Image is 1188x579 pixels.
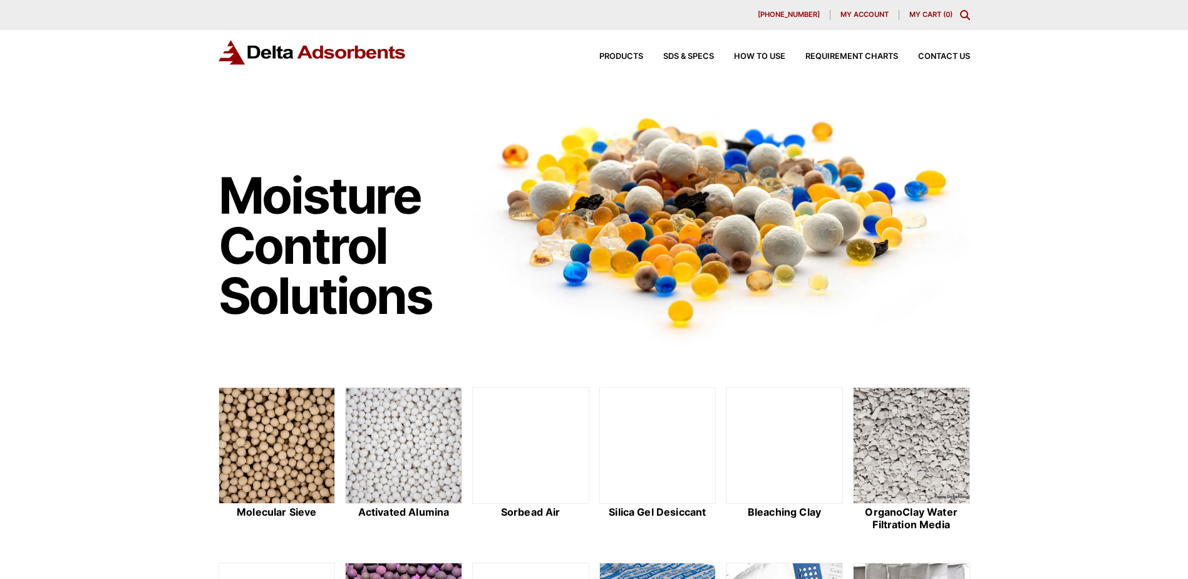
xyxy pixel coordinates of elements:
h2: Bleaching Clay [726,506,843,518]
a: Activated Alumina [345,387,462,533]
span: Requirement Charts [805,53,898,61]
a: My account [830,10,899,20]
a: Bleaching Clay [726,387,843,533]
h2: OrganoClay Water Filtration Media [853,506,970,530]
a: Silica Gel Desiccant [599,387,716,533]
span: [PHONE_NUMBER] [758,11,820,18]
h2: Activated Alumina [345,506,462,518]
a: OrganoClay Water Filtration Media [853,387,970,533]
div: Toggle Modal Content [960,10,970,20]
img: Delta Adsorbents [219,40,406,65]
a: My Cart (0) [909,10,953,19]
h2: Sorbead Air [472,506,589,518]
h1: Moisture Control Solutions [219,170,460,321]
img: Image [472,95,970,347]
a: How to Use [714,53,785,61]
a: Products [579,53,643,61]
a: Requirement Charts [785,53,898,61]
span: How to Use [734,53,785,61]
span: Products [599,53,643,61]
span: Contact Us [918,53,970,61]
h2: Molecular Sieve [219,506,336,518]
a: Sorbead Air [472,387,589,533]
span: My account [840,11,889,18]
a: Contact Us [898,53,970,61]
h2: Silica Gel Desiccant [599,506,716,518]
span: SDS & SPECS [663,53,714,61]
span: 0 [946,10,950,19]
a: SDS & SPECS [643,53,714,61]
a: [PHONE_NUMBER] [748,10,830,20]
a: Molecular Sieve [219,387,336,533]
